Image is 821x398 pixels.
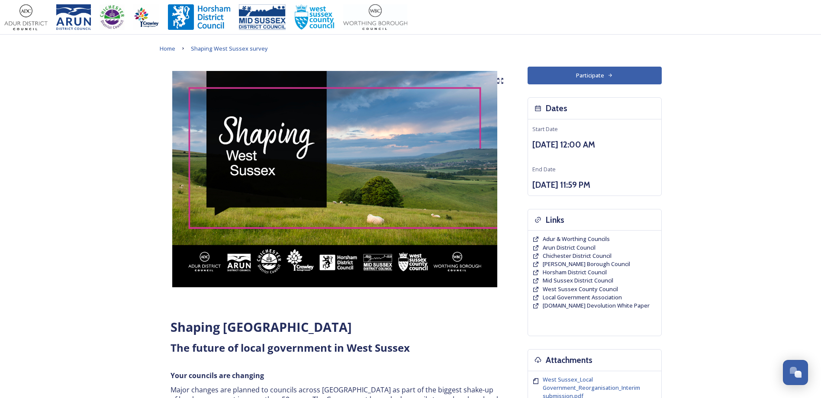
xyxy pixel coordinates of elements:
[160,43,175,54] a: Home
[546,102,567,115] h3: Dates
[543,285,618,293] a: West Sussex County Council
[543,268,607,276] a: Horsham District Council
[543,293,622,301] span: Local Government Association
[532,165,556,173] span: End Date
[160,45,175,52] span: Home
[171,340,410,355] strong: The future of local government in West Sussex
[239,4,286,30] img: 150ppimsdc%20logo%20blue.png
[546,354,592,366] h3: Attachments
[191,45,268,52] span: Shaping West Sussex survey
[191,43,268,54] a: Shaping West Sussex survey
[543,235,610,243] a: Adur & Worthing Councils
[543,260,630,268] a: [PERSON_NAME] Borough Council
[543,268,607,276] span: Horsham District Council
[532,125,558,133] span: Start Date
[528,67,662,84] button: Participate
[532,138,657,151] h3: [DATE] 12:00 AM
[133,4,159,30] img: Crawley%20BC%20logo.jpg
[532,179,657,191] h3: [DATE] 11:59 PM
[543,302,650,310] a: [DOMAIN_NAME] Devolution White Paper
[543,293,622,302] a: Local Government Association
[543,252,612,260] a: Chichester District Council
[543,276,613,285] a: Mid Sussex District Council
[783,360,808,385] button: Open Chat
[294,4,335,30] img: WSCCPos-Spot-25mm.jpg
[168,4,230,30] img: Horsham%20DC%20Logo.jpg
[543,244,596,252] a: Arun District Council
[171,318,352,335] strong: Shaping [GEOGRAPHIC_DATA]
[100,4,125,30] img: CDC%20Logo%20-%20you%20may%20have%20a%20better%20version.jpg
[543,285,618,293] span: West Sussex County Council
[4,4,48,30] img: Adur%20logo%20%281%29.jpeg
[56,4,91,30] img: Arun%20District%20Council%20logo%20blue%20CMYK.jpg
[171,371,264,380] strong: Your councils are changing
[546,214,564,226] h3: Links
[343,4,407,30] img: Worthing_Adur%20%281%29.jpg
